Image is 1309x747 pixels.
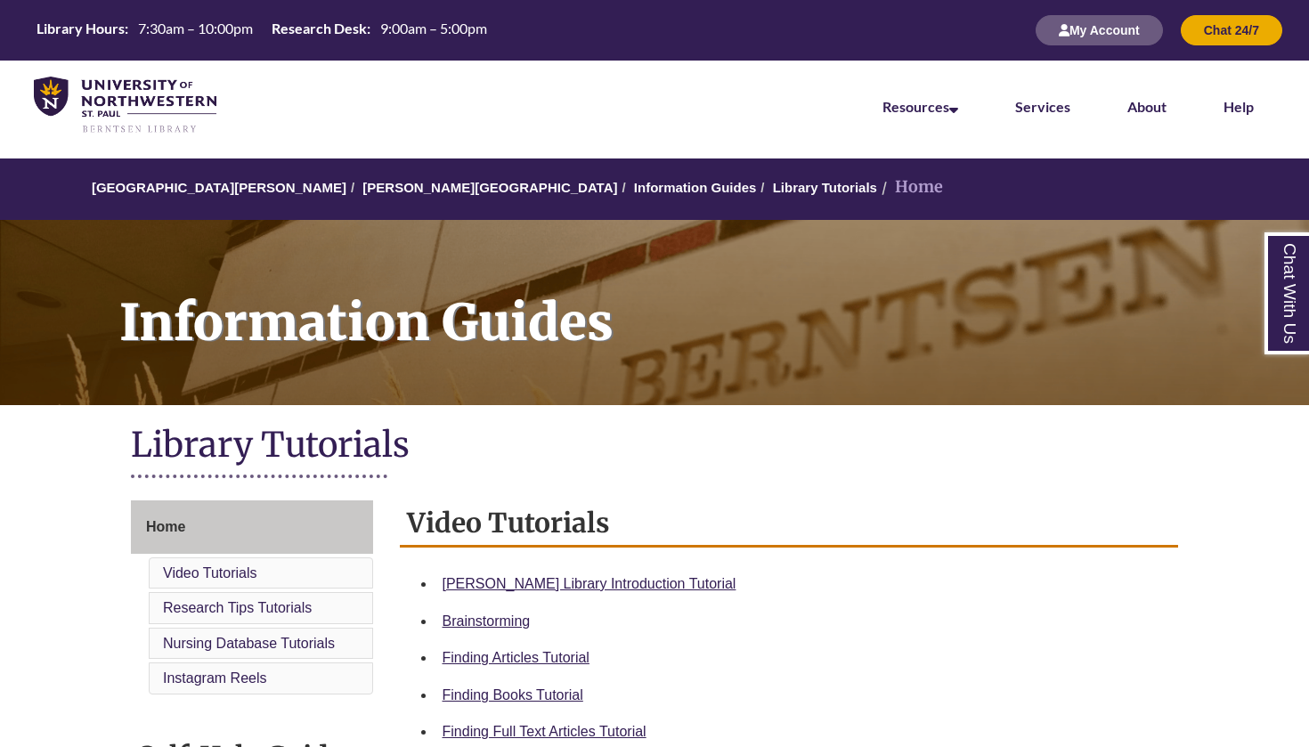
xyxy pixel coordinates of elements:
[443,576,736,591] a: [PERSON_NAME] Library Introduction Tutorial
[773,180,877,195] a: Library Tutorials
[163,565,257,581] a: Video Tutorials
[1181,15,1282,45] button: Chat 24/7
[634,180,757,195] a: Information Guides
[131,423,1178,470] h1: Library Tutorials
[29,19,494,43] a: Hours Today
[362,180,617,195] a: [PERSON_NAME][GEOGRAPHIC_DATA]
[400,500,1179,548] h2: Video Tutorials
[380,20,487,37] span: 9:00am – 5:00pm
[443,687,583,702] a: Finding Books Tutorial
[34,77,216,134] img: UNWSP Library Logo
[131,500,373,554] a: Home
[1036,15,1163,45] button: My Account
[138,20,253,37] span: 7:30am – 10:00pm
[1224,98,1254,115] a: Help
[882,98,958,115] a: Resources
[443,650,589,665] a: Finding Articles Tutorial
[163,600,312,615] a: Research Tips Tutorials
[1036,22,1163,37] a: My Account
[163,670,267,686] a: Instagram Reels
[1015,98,1070,115] a: Services
[877,175,943,200] li: Home
[264,19,373,38] th: Research Desk:
[92,180,346,195] a: [GEOGRAPHIC_DATA][PERSON_NAME]
[29,19,494,41] table: Hours Today
[146,519,185,534] span: Home
[29,19,131,38] th: Library Hours:
[443,724,646,739] a: Finding Full Text Articles Tutorial
[1181,22,1282,37] a: Chat 24/7
[1127,98,1167,115] a: About
[100,220,1309,382] h1: Information Guides
[163,636,335,651] a: Nursing Database Tutorials
[443,613,531,629] a: Brainstorming
[131,500,373,698] div: Guide Page Menu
